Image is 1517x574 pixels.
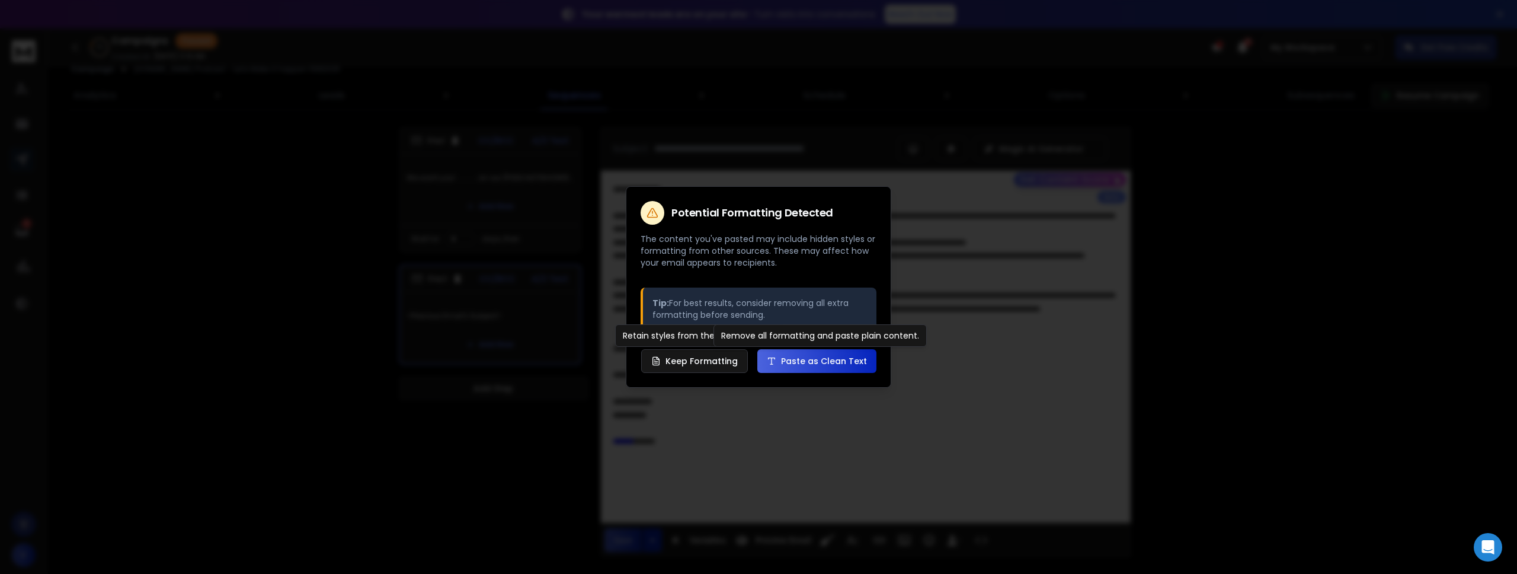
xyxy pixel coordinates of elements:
[757,349,876,373] button: Paste as Clean Text
[713,324,927,347] div: Remove all formatting and paste plain content.
[615,324,787,347] div: Retain styles from the original source.
[1474,533,1502,562] div: Open Intercom Messenger
[641,233,876,269] p: The content you've pasted may include hidden styles or formatting from other sources. These may a...
[641,349,748,373] button: Keep Formatting
[671,208,833,218] h2: Potential Formatting Detected
[652,297,669,309] strong: Tip:
[652,297,867,321] p: For best results, consider removing all extra formatting before sending.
